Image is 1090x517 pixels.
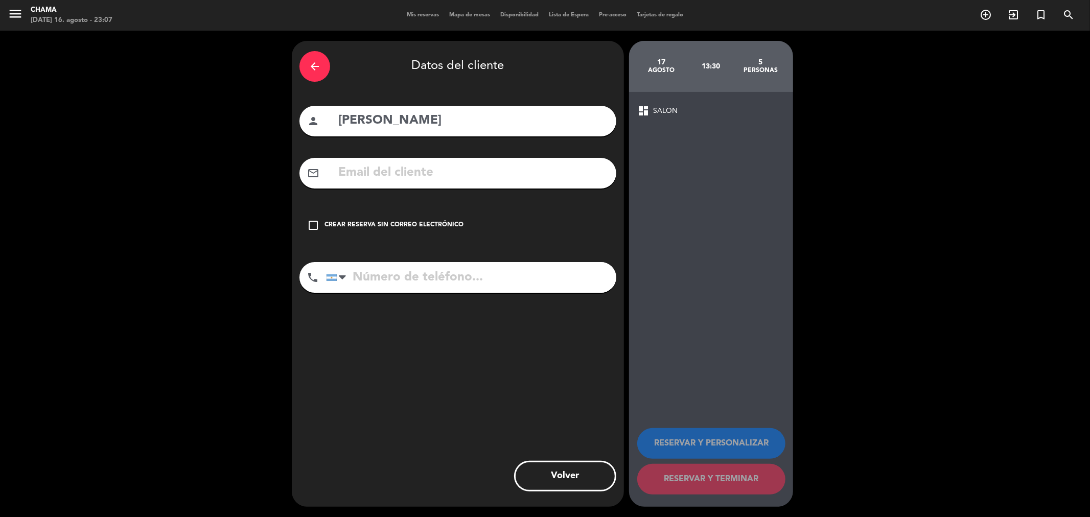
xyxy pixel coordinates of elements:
[337,162,609,183] input: Email del cliente
[514,461,616,491] button: Volver
[307,271,319,284] i: phone
[980,9,992,21] i: add_circle_outline
[637,464,785,495] button: RESERVAR Y TERMINAR
[637,66,686,75] div: agosto
[324,220,463,230] div: Crear reserva sin correo electrónico
[544,12,594,18] span: Lista de Espera
[327,263,350,292] div: Argentina: +54
[1007,9,1019,21] i: exit_to_app
[1062,9,1075,21] i: search
[337,110,609,131] input: Nombre del cliente
[637,58,686,66] div: 17
[326,262,616,293] input: Número de teléfono...
[31,15,112,26] div: [DATE] 16. agosto - 23:07
[31,5,112,15] div: CHAMA
[637,105,650,117] span: dashboard
[653,105,678,117] span: SALON
[1035,9,1047,21] i: turned_in_not
[307,219,319,231] i: check_box_outline_blank
[736,58,785,66] div: 5
[444,12,495,18] span: Mapa de mesas
[8,6,23,21] i: menu
[402,12,444,18] span: Mis reservas
[299,49,616,84] div: Datos del cliente
[307,167,319,179] i: mail_outline
[686,49,736,84] div: 13:30
[309,60,321,73] i: arrow_back
[594,12,632,18] span: Pre-acceso
[495,12,544,18] span: Disponibilidad
[307,115,319,127] i: person
[736,66,785,75] div: personas
[637,428,785,459] button: RESERVAR Y PERSONALIZAR
[8,6,23,25] button: menu
[632,12,688,18] span: Tarjetas de regalo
